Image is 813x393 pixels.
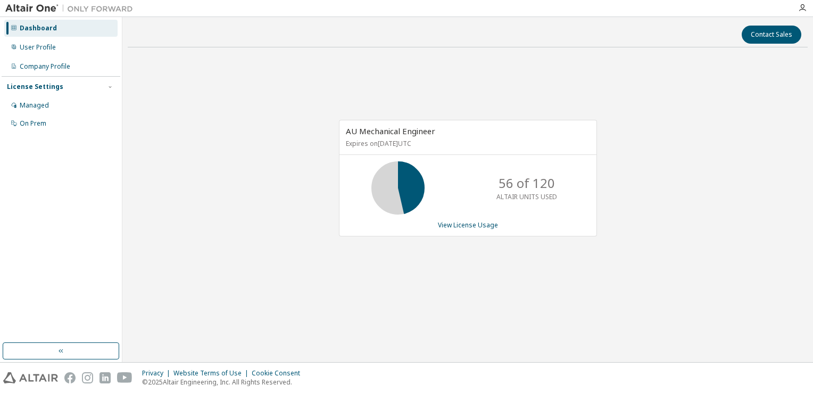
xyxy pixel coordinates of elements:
div: On Prem [20,119,46,128]
img: facebook.svg [64,372,76,383]
div: Cookie Consent [252,369,306,378]
div: Privacy [142,369,173,378]
div: Dashboard [20,24,57,32]
div: Company Profile [20,62,70,71]
img: Altair One [5,3,138,14]
a: View License Usage [438,220,498,230]
img: linkedin.svg [99,372,111,383]
span: AU Mechanical Engineer [346,126,435,136]
p: 56 of 120 [499,174,555,192]
p: © 2025 Altair Engineering, Inc. All Rights Reserved. [142,378,306,387]
p: ALTAIR UNITS USED [496,192,557,201]
img: youtube.svg [117,372,132,383]
img: instagram.svg [82,372,93,383]
p: Expires on [DATE] UTC [346,139,587,148]
div: User Profile [20,43,56,52]
button: Contact Sales [742,26,801,44]
div: License Settings [7,83,63,91]
img: altair_logo.svg [3,372,58,383]
div: Website Terms of Use [173,369,252,378]
div: Managed [20,101,49,110]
